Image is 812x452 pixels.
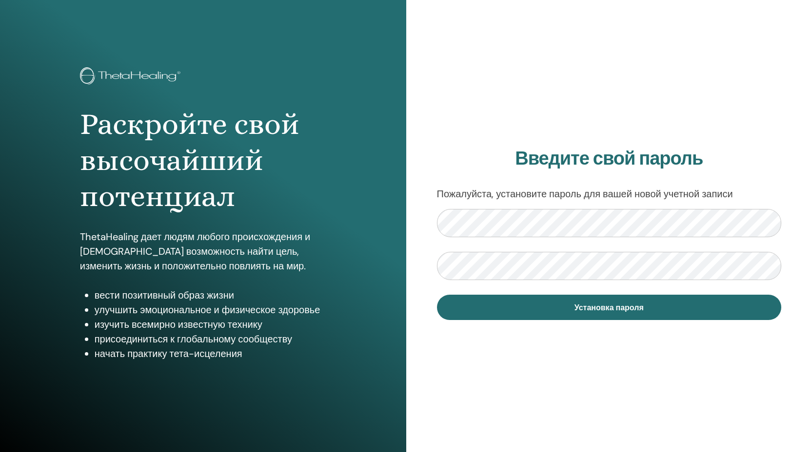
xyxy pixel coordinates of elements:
[95,317,326,332] li: изучить всемирно известную технику
[80,106,326,215] h1: Раскройте свой высочайший потенциал
[437,295,782,320] button: Установка пароля
[437,187,782,201] p: Пожалуйста, установите пароль для вашей новой учетной записи
[574,302,644,313] span: Установка пароля
[95,288,326,302] li: вести позитивный образ жизни
[95,302,326,317] li: улучшить эмоциональное и физическое здоровье
[80,229,326,273] p: ThetaHealing дает людям любого происхождения и [DEMOGRAPHIC_DATA] возможность найти цель, изменит...
[95,332,326,346] li: присоединиться к глобальному сообществу
[95,346,326,361] li: начать практику тета-исцеления
[437,148,782,170] h2: Введите свой пароль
